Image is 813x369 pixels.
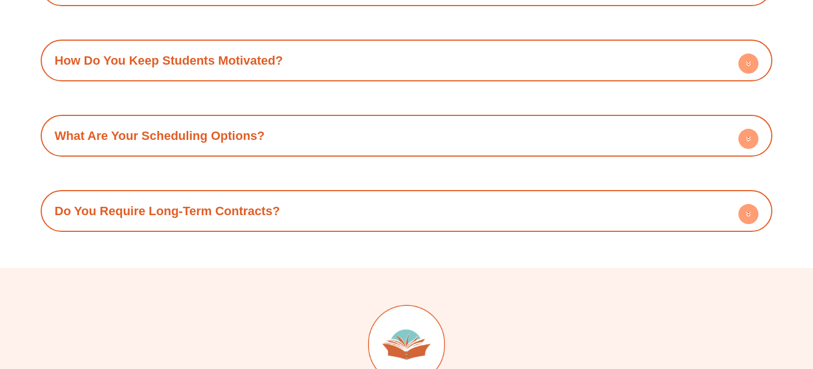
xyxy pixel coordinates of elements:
h4: What Are Your Scheduling Options? [46,120,767,151]
h4: Do You Require Long-Term Contracts? [46,196,767,226]
a: Do You Require Long-Term Contracts? [55,204,280,218]
a: How Do You Keep Students Motivated? [55,54,283,67]
a: What Are Your Scheduling Options? [55,129,265,143]
iframe: Chat Widget [628,244,813,369]
h4: How Do You Keep Students Motivated? [46,45,767,76]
